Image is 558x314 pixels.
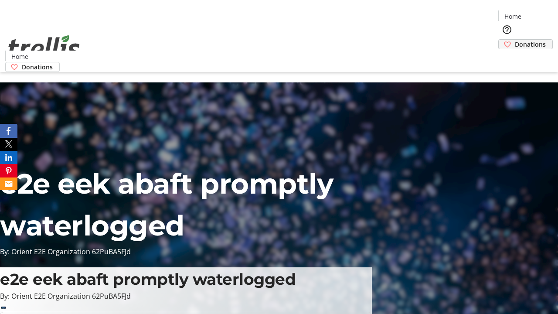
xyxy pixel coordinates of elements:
[22,62,53,72] span: Donations
[498,49,516,67] button: Cart
[499,12,527,21] a: Home
[11,52,28,61] span: Home
[5,62,60,72] a: Donations
[498,21,516,38] button: Help
[504,12,521,21] span: Home
[498,39,553,49] a: Donations
[5,25,83,69] img: Orient E2E Organization 62PuBA5FJd's Logo
[6,52,34,61] a: Home
[515,40,546,49] span: Donations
